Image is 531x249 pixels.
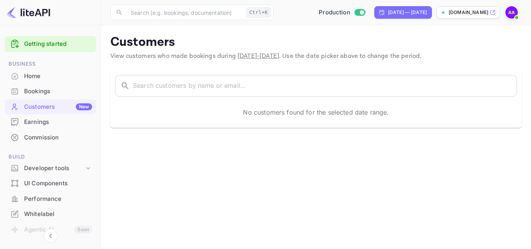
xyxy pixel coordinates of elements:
[24,195,92,204] div: Performance
[5,192,96,207] div: Performance
[24,87,92,96] div: Bookings
[5,176,96,190] a: UI Components
[76,103,92,110] div: New
[5,99,96,115] div: CustomersNew
[126,5,243,20] input: Search (e.g. bookings, documentation)
[5,130,96,145] a: Commission
[5,69,96,84] div: Home
[5,84,96,99] div: Bookings
[505,6,518,19] img: Alex Ali
[5,60,96,68] span: Business
[24,118,92,127] div: Earnings
[24,210,92,219] div: Whitelabel
[316,8,368,17] div: Switch to Sandbox mode
[5,36,96,52] div: Getting started
[24,179,92,188] div: UI Components
[110,52,421,60] span: View customers who made bookings during . Use the date picker above to change the period.
[5,69,96,83] a: Home
[5,176,96,191] div: UI Components
[5,207,96,221] a: Whitelabel
[246,7,271,17] div: Ctrl+K
[110,35,522,50] p: Customers
[24,133,92,142] div: Commission
[133,75,517,97] input: Search customers by name or email...
[24,40,92,49] a: Getting started
[238,52,279,60] span: [DATE] - [DATE]
[5,99,96,114] a: CustomersNew
[449,9,488,16] p: [DOMAIN_NAME]
[388,9,427,16] div: [DATE] — [DATE]
[243,108,389,117] p: No customers found for the selected date range.
[5,207,96,222] div: Whitelabel
[5,162,96,175] div: Developer tools
[6,6,50,19] img: LiteAPI logo
[24,103,92,111] div: Customers
[24,72,92,81] div: Home
[5,84,96,98] a: Bookings
[24,164,84,173] div: Developer tools
[5,115,96,130] div: Earnings
[374,6,432,19] div: Click to change the date range period
[5,192,96,206] a: Performance
[5,153,96,161] span: Build
[319,8,350,17] span: Production
[5,115,96,129] a: Earnings
[44,229,58,243] button: Collapse navigation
